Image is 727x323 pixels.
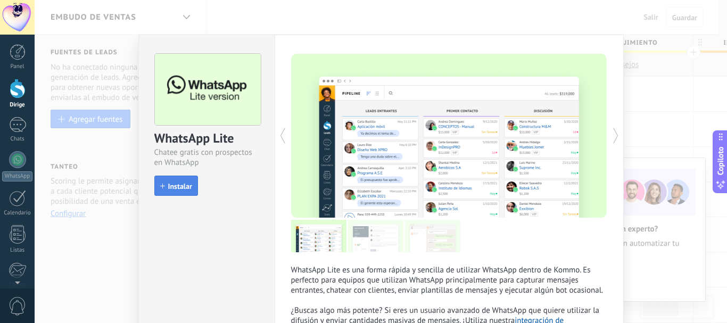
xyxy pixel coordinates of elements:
div: WhatsApp Lite [154,130,259,147]
img: logo_main.png [155,54,261,126]
font: Calendario [4,209,30,217]
font: Chatee gratis con prospectos en WhatsApp [154,147,252,168]
img: tour_image_aef04ea1a8792facef78c1288344d39c.png [405,220,460,252]
font: WhatsApp Lite es una forma rápida y sencilla de utilizar WhatsApp dentro de Kommo. Es perfecto pa... [291,265,604,295]
font: Instalar [168,181,192,191]
font: WhatsApp Lite [154,130,234,146]
img: tour_image_c723ab543647899da0767410ab0d70c4.png [348,220,403,252]
font: WhatsApp [5,172,30,180]
font: Dirige [10,101,24,109]
img: tour_image_ce7c31a0eff382ee1a6594eee72d09e2.png [291,220,346,252]
font: Panel [10,63,24,70]
button: Instalar [154,176,198,196]
font: Chats [10,135,24,143]
font: Listas [10,246,24,254]
font: Copiloto [715,146,725,175]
